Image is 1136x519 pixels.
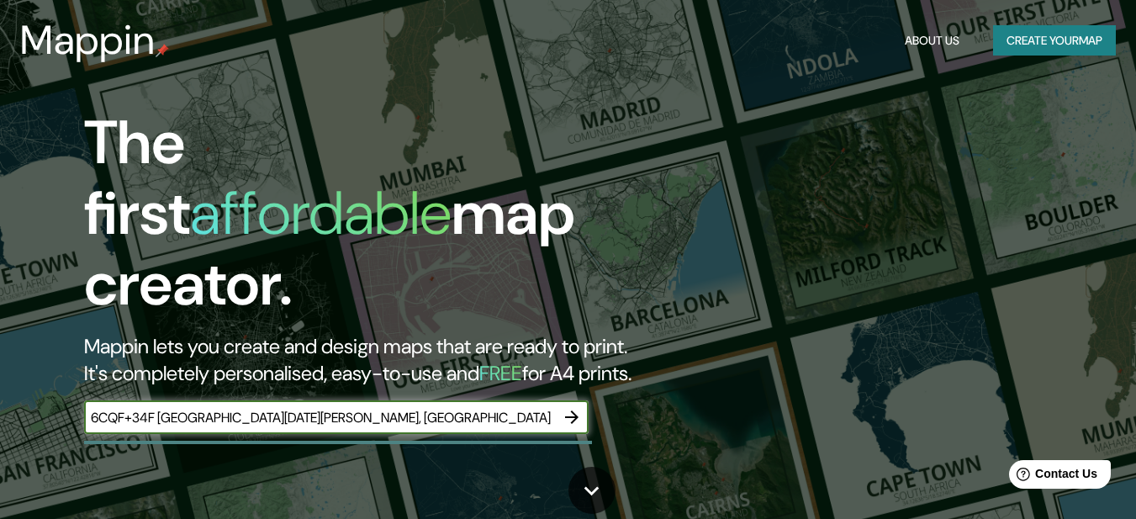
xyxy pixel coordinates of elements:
[84,408,555,427] input: Choose your favourite place
[479,360,522,386] h5: FREE
[156,44,169,57] img: mappin-pin
[190,174,452,252] h1: affordable
[898,25,966,56] button: About Us
[986,453,1118,500] iframe: Help widget launcher
[84,333,653,387] h2: Mappin lets you create and design maps that are ready to print. It's completely personalised, eas...
[20,17,156,64] h3: Mappin
[84,108,653,333] h1: The first map creator.
[993,25,1116,56] button: Create yourmap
